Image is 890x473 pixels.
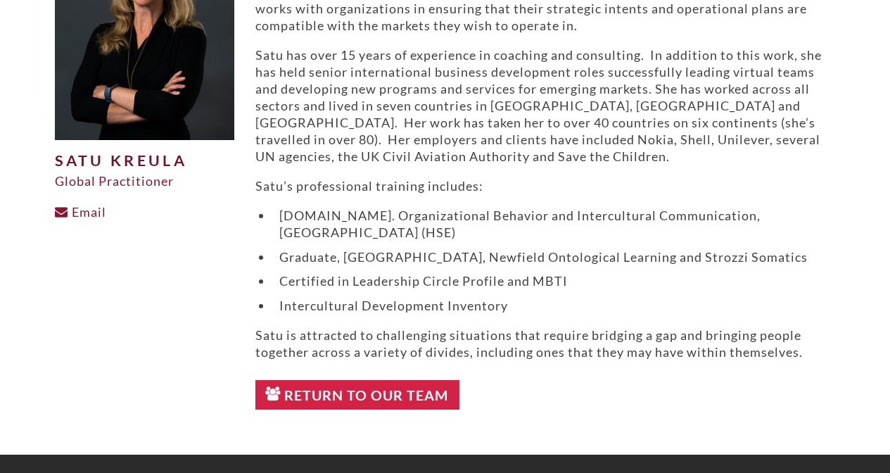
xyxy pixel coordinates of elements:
[272,207,836,241] li: [DOMAIN_NAME]. Organizational Behavior and Intercultural Communication, [GEOGRAPHIC_DATA] (HSE)
[55,204,106,220] a: Email
[272,272,836,289] li: Certified in Leadership Circle Profile and MBTI
[255,177,836,194] p: Satu’s professional training includes:
[255,380,460,410] a: Return to Our Team
[55,153,234,170] h1: Satu Kreula
[272,248,836,265] li: Graduate, [GEOGRAPHIC_DATA], Newfield Ontological Learning and Strozzi Somatics
[255,46,836,165] p: Satu has over 15 years of experience in coaching and consulting. In addition to this work, she ha...
[55,172,234,189] div: Global Practitioner
[255,327,836,360] p: Satu is attracted to challenging situations that require bridging a gap and bringing people toget...
[272,297,836,314] li: Intercultural Development Inventory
